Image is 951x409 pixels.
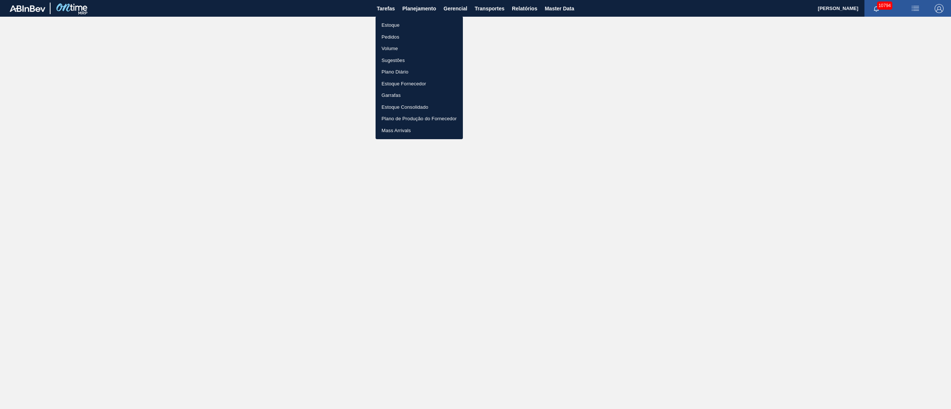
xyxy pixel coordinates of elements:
[376,43,463,55] a: Volume
[376,55,463,66] a: Sugestões
[376,66,463,78] a: Plano Diário
[376,19,463,31] a: Estoque
[376,101,463,113] a: Estoque Consolidado
[376,113,463,125] a: Plano de Produção do Fornecedor
[376,89,463,101] a: Garrafas
[376,31,463,43] a: Pedidos
[376,78,463,90] a: Estoque Fornecedor
[376,125,463,137] a: Mass Arrivals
